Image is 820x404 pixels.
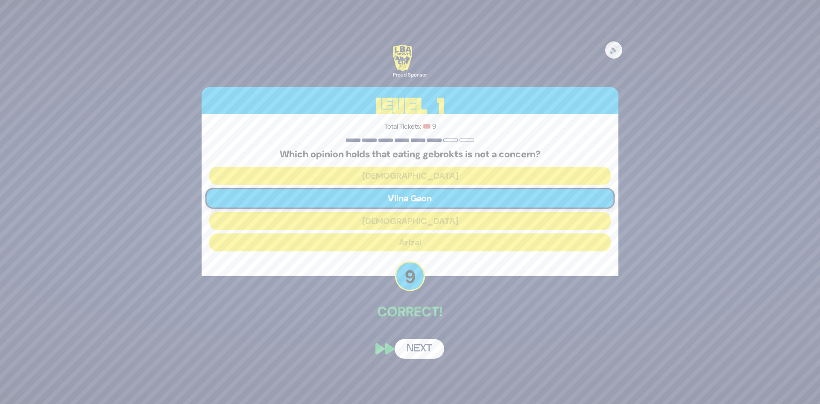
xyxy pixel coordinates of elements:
[209,212,611,230] button: [DEMOGRAPHIC_DATA]
[209,121,611,132] p: Total Tickets: 🎟️ 9
[209,167,611,185] button: [DEMOGRAPHIC_DATA]
[205,188,615,209] button: Vilna Gaon
[209,149,611,160] h5: Which opinion holds that eating gebrokts is not a concern?
[395,339,444,359] button: Next
[393,45,412,71] img: LBA
[393,71,427,79] div: Proud Sponsor
[395,261,425,291] p: 9
[202,301,618,322] p: Correct!
[605,41,622,59] button: 🔊
[209,233,611,251] button: Arizal
[202,87,618,126] h3: Level 1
